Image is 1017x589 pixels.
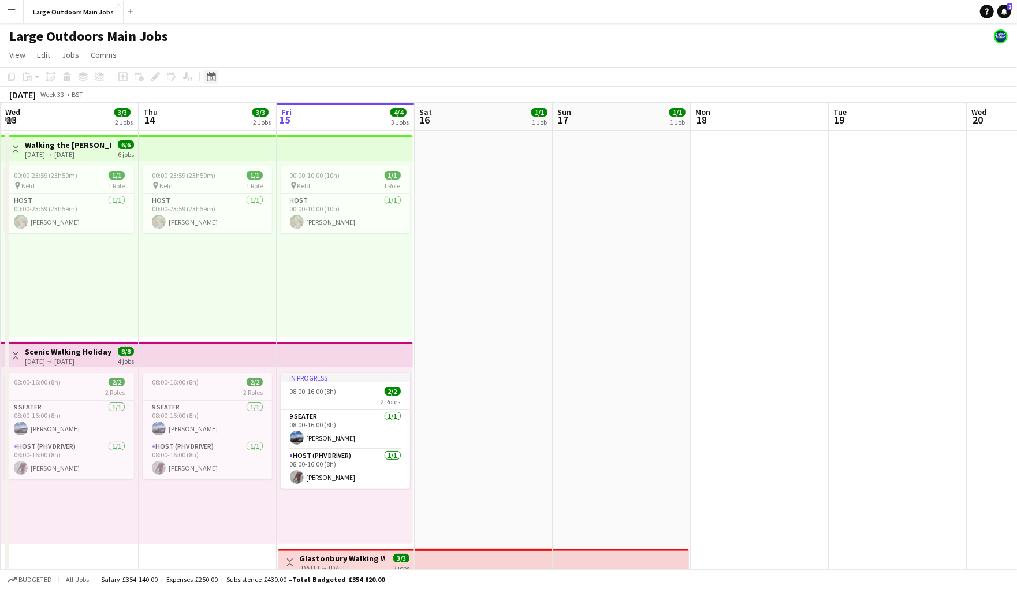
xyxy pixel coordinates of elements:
[118,149,134,159] div: 6 jobs
[419,107,432,117] span: Sat
[694,113,710,126] span: 18
[14,171,77,180] span: 00:00-23:59 (23h59m)
[557,107,571,117] span: Sun
[25,357,111,366] div: [DATE] → [DATE]
[5,440,134,479] app-card-role: Host (PHV Driver)1/108:00-16:00 (8h)[PERSON_NAME]
[670,118,685,126] div: 1 Job
[14,378,61,386] span: 08:00-16:00 (8h)
[9,89,36,100] div: [DATE]
[292,575,385,584] span: Total Budgeted £354 820.00
[86,47,121,62] a: Comms
[109,171,125,180] span: 1/1
[64,575,91,584] span: All jobs
[118,140,134,149] span: 6/6
[290,387,337,396] span: 08:00-16:00 (8h)
[101,575,385,584] div: Salary £354 140.00 + Expenses £250.00 + Subsistence £430.00 =
[994,29,1008,43] app-user-avatar: Large Outdoors Office
[143,194,272,233] app-card-role: Host1/100:00-23:59 (23h59m)[PERSON_NAME]
[62,50,79,60] span: Jobs
[393,562,409,572] div: 3 jobs
[5,373,134,479] app-job-card: 08:00-16:00 (8h)2/22 Roles9 Seater1/108:00-16:00 (8h)[PERSON_NAME]Host (PHV Driver)1/108:00-16:00...
[281,107,292,117] span: Fri
[141,113,158,126] span: 14
[143,373,272,479] app-job-card: 08:00-16:00 (8h)2/22 Roles9 Seater1/108:00-16:00 (8h)[PERSON_NAME]Host (PHV Driver)1/108:00-16:00...
[393,554,409,562] span: 3/3
[38,90,67,99] span: Week 33
[115,118,133,126] div: 2 Jobs
[159,181,173,190] span: Keld
[118,356,134,366] div: 4 jobs
[5,107,20,117] span: Wed
[381,397,401,406] span: 2 Roles
[390,108,407,117] span: 4/4
[832,113,847,126] span: 19
[297,181,311,190] span: Keld
[418,113,432,126] span: 16
[246,181,263,190] span: 1 Role
[281,166,410,233] app-job-card: 00:00-10:00 (10h)1/1 Keld1 RoleHost1/100:00-10:00 (10h)[PERSON_NAME]
[247,171,263,180] span: 1/1
[290,171,340,180] span: 00:00-10:00 (10h)
[72,90,83,99] div: BST
[143,440,272,479] app-card-role: Host (PHV Driver)1/108:00-16:00 (8h)[PERSON_NAME]
[385,387,401,396] span: 2/2
[143,107,158,117] span: Thu
[253,118,271,126] div: 2 Jobs
[32,47,55,62] a: Edit
[833,107,847,117] span: Tue
[108,181,125,190] span: 1 Role
[971,107,986,117] span: Wed
[281,373,410,489] app-job-card: In progress08:00-16:00 (8h)2/22 Roles9 Seater1/108:00-16:00 (8h)[PERSON_NAME]Host (PHV Driver)1/1...
[5,47,30,62] a: View
[243,388,263,397] span: 2 Roles
[143,401,272,440] app-card-role: 9 Seater1/108:00-16:00 (8h)[PERSON_NAME]
[1007,3,1012,10] span: 2
[37,50,50,60] span: Edit
[385,171,401,180] span: 1/1
[299,553,385,564] h3: Glastonbury Walking Weekend - Explore Myths & Legends
[299,564,385,572] div: [DATE] → [DATE]
[91,50,117,60] span: Comms
[531,108,547,117] span: 1/1
[152,378,199,386] span: 08:00-16:00 (8h)
[114,108,131,117] span: 3/3
[18,576,52,584] span: Budgeted
[5,166,134,233] app-job-card: 00:00-23:59 (23h59m)1/1 Keld1 RoleHost1/100:00-23:59 (23h59m)[PERSON_NAME]
[152,171,215,180] span: 00:00-23:59 (23h59m)
[391,118,409,126] div: 3 Jobs
[109,378,125,386] span: 2/2
[970,113,986,126] span: 20
[281,194,410,233] app-card-role: Host1/100:00-10:00 (10h)[PERSON_NAME]
[57,47,84,62] a: Jobs
[997,5,1011,18] a: 2
[5,194,134,233] app-card-role: Host1/100:00-23:59 (23h59m)[PERSON_NAME]
[280,113,292,126] span: 15
[281,410,410,449] app-card-role: 9 Seater1/108:00-16:00 (8h)[PERSON_NAME]
[25,346,111,357] h3: Scenic Walking Holiday - Exploring the Giant's Causeway
[105,388,125,397] span: 2 Roles
[5,401,134,440] app-card-role: 9 Seater1/108:00-16:00 (8h)[PERSON_NAME]
[21,181,35,190] span: Keld
[118,347,134,356] span: 8/8
[281,373,410,382] div: In progress
[143,166,272,233] div: 00:00-23:59 (23h59m)1/1 Keld1 RoleHost1/100:00-23:59 (23h59m)[PERSON_NAME]
[25,140,111,150] h3: Walking the [PERSON_NAME] Way - [GEOGRAPHIC_DATA]
[532,118,547,126] div: 1 Job
[252,108,269,117] span: 3/3
[281,449,410,489] app-card-role: Host (PHV Driver)1/108:00-16:00 (8h)[PERSON_NAME]
[25,150,111,159] div: [DATE] → [DATE]
[247,378,263,386] span: 2/2
[9,28,168,45] h1: Large Outdoors Main Jobs
[384,181,401,190] span: 1 Role
[6,573,54,586] button: Budgeted
[3,113,20,126] span: 13
[24,1,124,23] button: Large Outdoors Main Jobs
[695,107,710,117] span: Mon
[669,108,686,117] span: 1/1
[9,50,25,60] span: View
